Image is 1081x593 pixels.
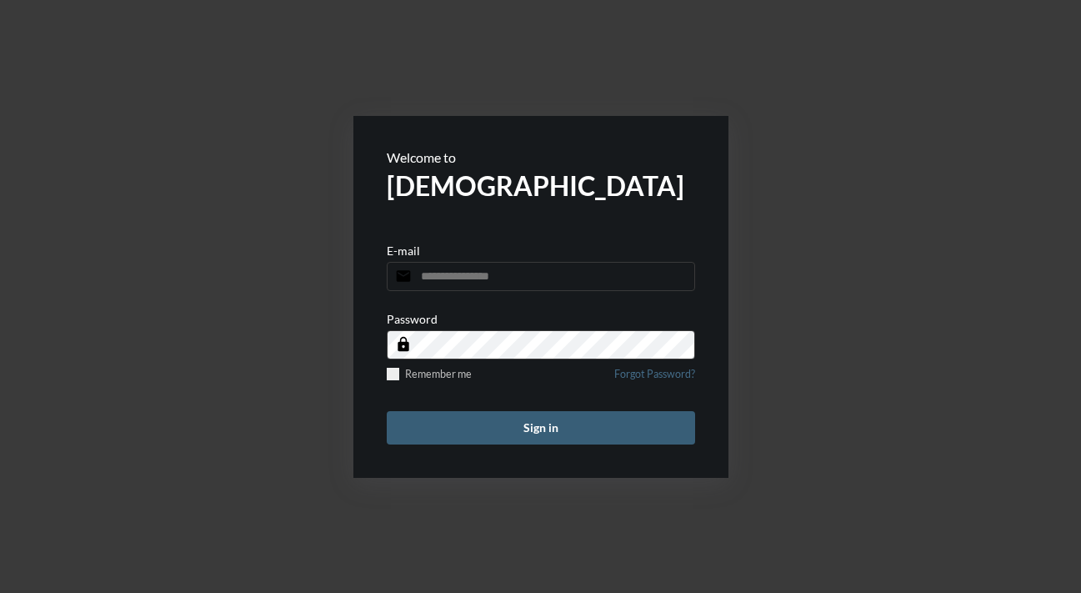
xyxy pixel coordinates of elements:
p: Password [387,312,438,326]
p: Welcome to [387,149,695,165]
button: Sign in [387,411,695,445]
label: Remember me [387,368,472,380]
p: E-mail [387,244,420,258]
a: Forgot Password? [614,368,695,390]
h2: [DEMOGRAPHIC_DATA] [387,169,695,202]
